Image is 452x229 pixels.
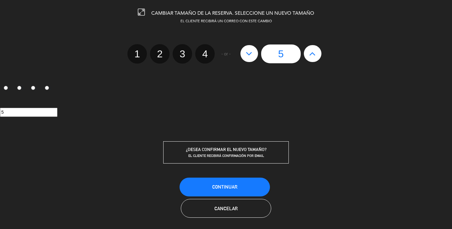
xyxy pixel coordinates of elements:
[150,44,169,64] label: 2
[188,154,264,158] span: EL CLIENTE RECIBIRÁ CONFIRMACIÓN POR EMAIL
[28,83,41,94] label: 3
[186,147,266,152] span: ¿DESEA CONFIRMAR EL NUEVO TAMAÑO?
[4,86,8,90] input: 1
[41,83,55,94] label: 4
[151,11,314,16] span: CAMBIAR TAMAÑO DE LA RESERVA. SELECCIONE UN NUEVO TAMAÑO
[195,44,215,64] label: 4
[180,178,270,196] button: Continuar
[214,206,238,211] span: Cancelar
[173,44,192,64] label: 3
[45,86,49,90] input: 4
[17,86,21,90] input: 2
[181,199,271,218] button: Cancelar
[212,184,237,190] span: Continuar
[127,44,147,64] label: 1
[221,50,231,58] span: - or -
[180,20,272,23] span: EL CLIENTE RECIBIRÁ UN CORREO CON ESTE CAMBIO
[31,86,35,90] input: 3
[14,83,28,94] label: 2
